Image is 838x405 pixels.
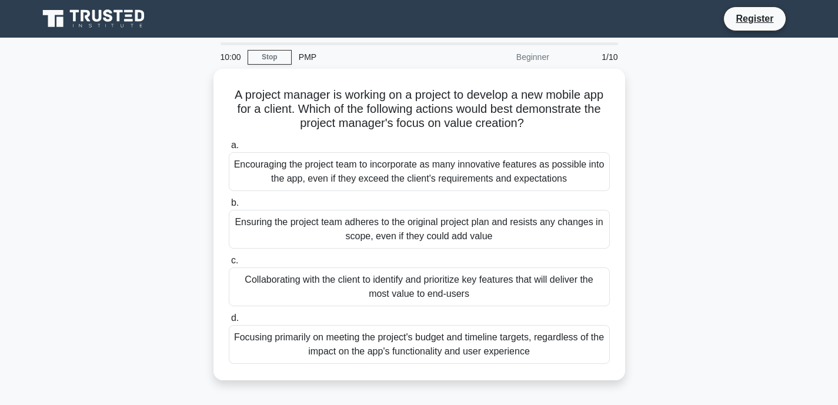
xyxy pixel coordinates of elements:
div: Focusing primarily on meeting the project's budget and timeline targets, regardless of the impact... [229,325,610,364]
div: PMP [292,45,453,69]
span: b. [231,198,239,207]
span: c. [231,255,238,265]
div: Collaborating with the client to identify and prioritize key features that will deliver the most ... [229,267,610,306]
span: a. [231,140,239,150]
span: d. [231,313,239,323]
a: Register [729,11,780,26]
div: Ensuring the project team adheres to the original project plan and resists any changes in scope, ... [229,210,610,249]
div: 1/10 [556,45,625,69]
h5: A project manager is working on a project to develop a new mobile app for a client. Which of the ... [228,88,611,131]
a: Stop [248,50,292,65]
div: Encouraging the project team to incorporate as many innovative features as possible into the app,... [229,152,610,191]
div: Beginner [453,45,556,69]
div: 10:00 [213,45,248,69]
